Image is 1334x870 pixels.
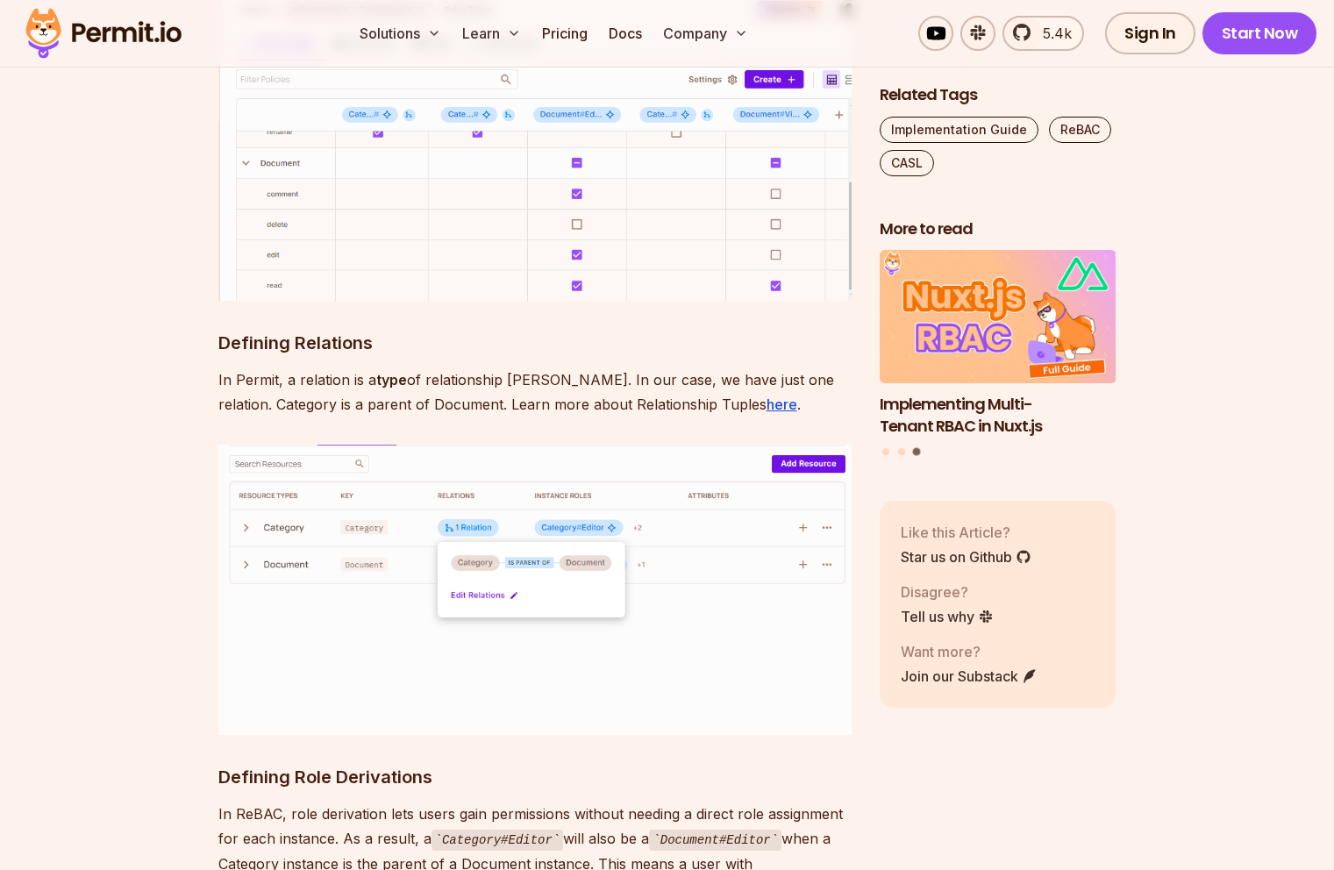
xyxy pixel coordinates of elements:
[901,641,1038,662] p: Want more?
[1032,23,1072,44] span: 5.4k
[880,150,934,176] a: CASL
[432,830,564,851] code: Category#Editor
[901,546,1031,567] a: Star us on Github
[880,251,1116,438] li: 3 of 3
[218,367,852,417] p: In Permit, a relation is a of relationship [PERSON_NAME]. In our case, we have just one relation....
[218,329,852,357] h3: Defining Relations
[455,16,528,51] button: Learn
[901,606,994,627] a: Tell us why
[880,84,1116,106] h2: Related Tags
[898,449,905,456] button: Go to slide 2
[656,16,755,51] button: Company
[901,666,1038,687] a: Join our Substack
[535,16,595,51] a: Pricing
[913,448,921,456] button: Go to slide 3
[218,763,852,791] h3: Defining Role Derivations
[882,449,889,456] button: Go to slide 1
[901,522,1031,543] p: Like this Article?
[18,4,189,63] img: Permit logo
[880,251,1116,384] img: Implementing Multi-Tenant RBAC in Nuxt.js
[376,371,407,389] strong: type
[1202,12,1317,54] a: Start Now
[1002,16,1084,51] a: 5.4k
[649,830,781,851] code: Document#Editor
[353,16,448,51] button: Solutions
[602,16,649,51] a: Docs
[1105,12,1195,54] a: Sign In
[218,445,852,735] img: image (75).png
[880,117,1038,143] a: Implementation Guide
[880,394,1116,438] h3: Implementing Multi-Tenant RBAC in Nuxt.js
[767,396,797,413] a: here
[1049,117,1111,143] a: ReBAC
[901,581,994,603] p: Disagree?
[880,251,1116,459] div: Posts
[880,218,1116,240] h2: More to read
